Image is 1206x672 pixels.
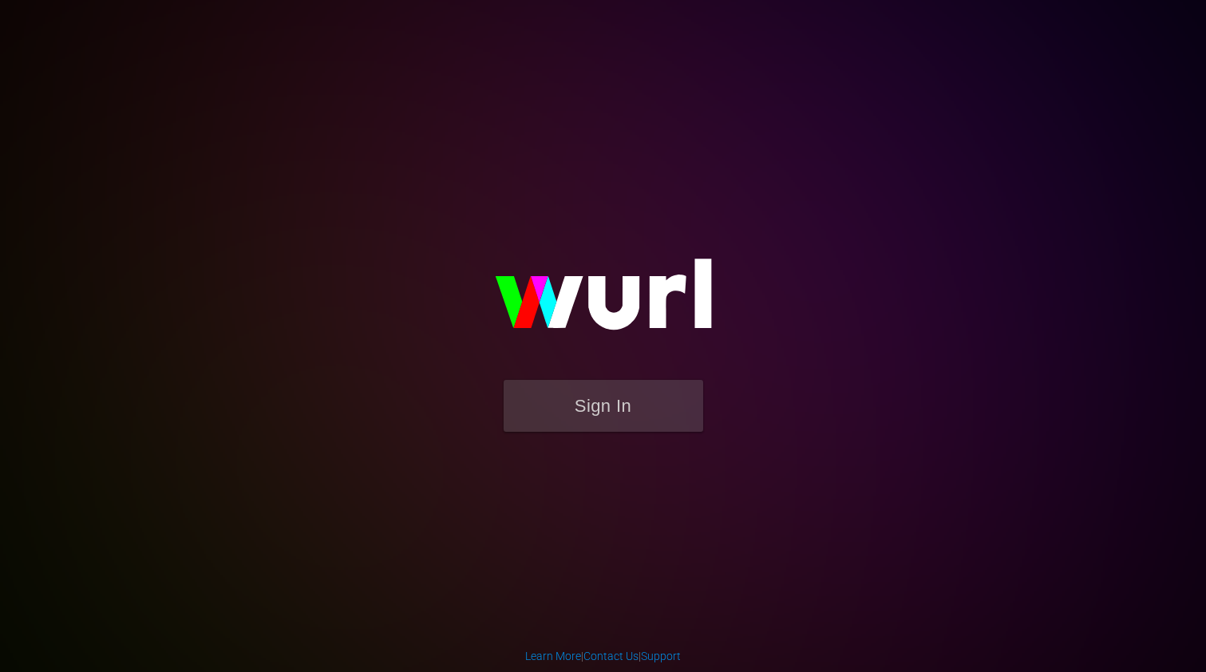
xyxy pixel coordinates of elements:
[444,224,763,379] img: wurl-logo-on-black-223613ac3d8ba8fe6dc639794a292ebdb59501304c7dfd60c99c58986ef67473.svg
[525,648,681,664] div: | |
[641,650,681,662] a: Support
[583,650,639,662] a: Contact Us
[525,650,581,662] a: Learn More
[504,380,703,432] button: Sign In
